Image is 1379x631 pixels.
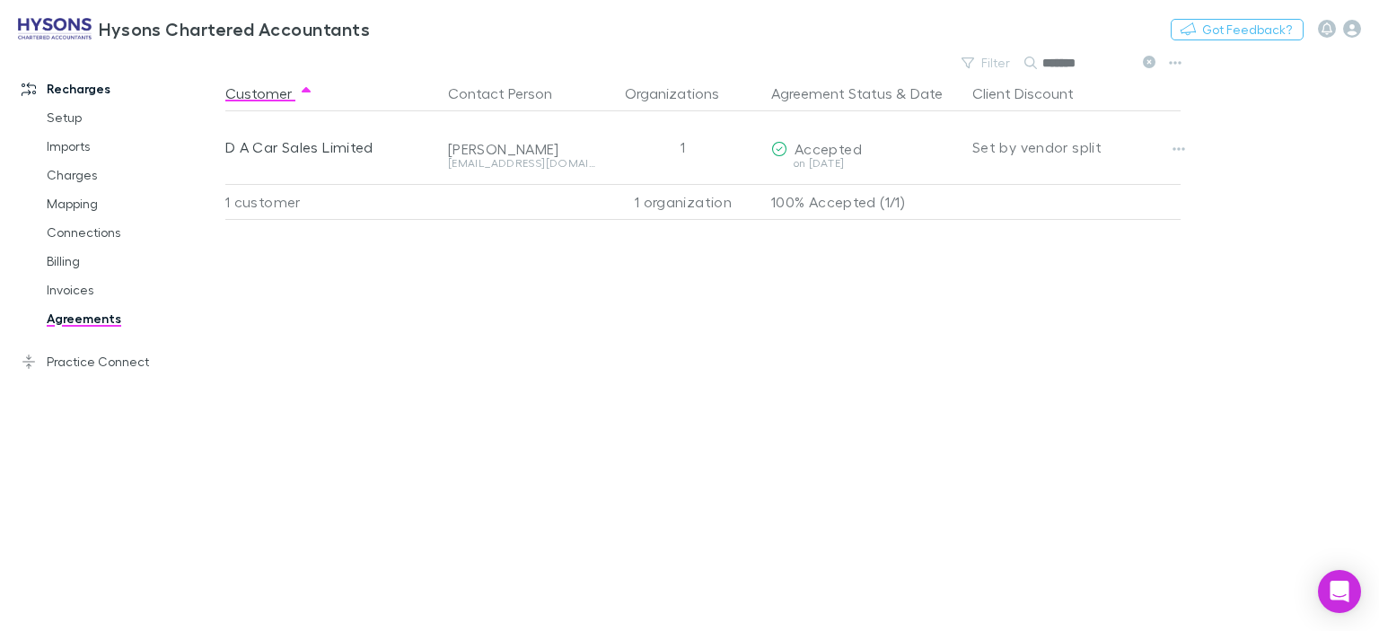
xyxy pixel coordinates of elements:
[602,111,764,183] div: 1
[29,218,235,247] a: Connections
[29,161,235,189] a: Charges
[29,276,235,304] a: Invoices
[448,75,574,111] button: Contact Person
[7,7,381,50] a: Hysons Chartered Accountants
[448,140,595,158] div: [PERSON_NAME]
[771,158,958,169] div: on [DATE]
[29,247,235,276] a: Billing
[225,111,434,183] div: D A Car Sales Limited
[448,158,595,169] div: [EMAIL_ADDRESS][DOMAIN_NAME]
[953,52,1021,74] button: Filter
[1171,19,1304,40] button: Got Feedback?
[602,184,764,220] div: 1 organization
[4,74,235,103] a: Recharges
[225,75,313,111] button: Customer
[771,185,958,219] p: 100% Accepted (1/1)
[225,184,441,220] div: 1 customer
[910,75,943,111] button: Date
[625,75,741,111] button: Organizations
[4,347,235,376] a: Practice Connect
[29,189,235,218] a: Mapping
[99,18,370,39] h3: Hysons Chartered Accountants
[771,75,958,111] div: &
[771,75,892,111] button: Agreement Status
[972,111,1181,183] div: Set by vendor split
[29,132,235,161] a: Imports
[972,75,1095,111] button: Client Discount
[29,103,235,132] a: Setup
[18,18,92,39] img: Hysons Chartered Accountants's Logo
[1318,570,1361,613] div: Open Intercom Messenger
[795,140,862,157] span: Accepted
[29,304,235,333] a: Agreements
